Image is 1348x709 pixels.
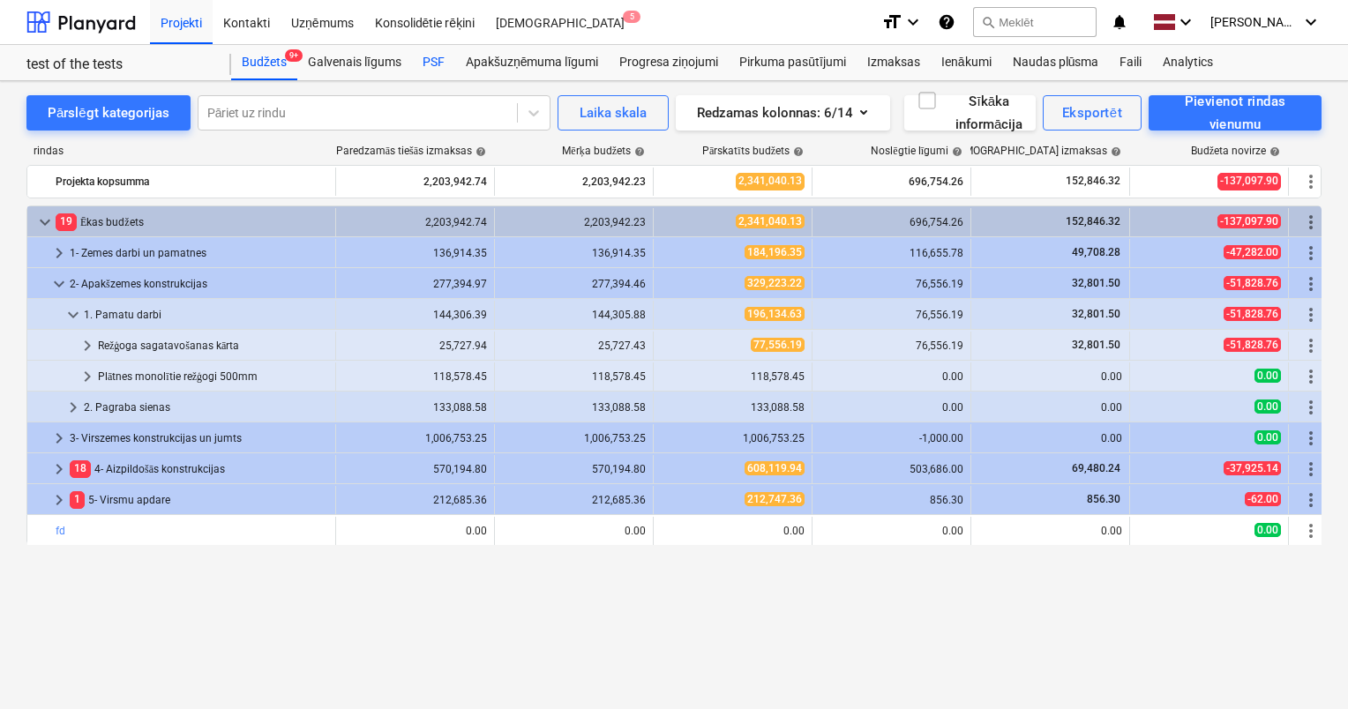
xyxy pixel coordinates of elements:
[343,370,487,383] div: 118,578.45
[472,146,486,157] span: help
[820,401,963,414] div: 0.00
[745,307,805,321] span: 196,134.63
[502,309,646,321] div: 144,305.88
[1070,277,1122,289] span: 32,801.50
[1224,245,1281,259] span: -47,282.00
[609,45,729,80] a: Progresa ziņojumi
[1070,246,1122,258] span: 49,708.28
[820,247,963,259] div: 116,655.78
[820,525,963,537] div: 0.00
[1300,520,1322,541] span: Vairāk darbību
[661,401,805,414] div: 133,088.58
[336,145,486,158] div: Paredzamās tiešās izmaksas
[56,208,328,236] div: Ēkas budžets
[343,463,487,475] div: 570,194.80
[978,432,1122,444] div: 0.00
[978,370,1122,383] div: 0.00
[697,101,869,124] div: Redzamas kolonnas : 6/14
[1245,492,1281,506] span: -62.00
[1300,489,1322,511] span: Vairāk darbību
[790,146,804,157] span: help
[343,278,487,290] div: 277,394.97
[631,146,645,157] span: help
[1217,214,1281,228] span: -137,097.90
[49,489,70,511] span: keyboard_arrow_right
[938,11,955,33] i: Zināšanu pamats
[1224,307,1281,321] span: -51,828.76
[1043,95,1142,131] button: Eksportēt
[978,525,1122,537] div: 0.00
[661,370,805,383] div: 118,578.45
[34,212,56,233] span: keyboard_arrow_down
[343,216,487,228] div: 2,203,942.74
[1224,276,1281,290] span: -51,828.76
[702,145,804,158] div: Pārskatīts budžets
[49,428,70,449] span: keyboard_arrow_right
[502,216,646,228] div: 2,203,942.23
[56,213,77,230] span: 19
[502,247,646,259] div: 136,914.35
[1191,145,1280,158] div: Budžeta novirze
[49,273,70,295] span: keyboard_arrow_down
[502,370,646,383] div: 118,578.45
[1224,338,1281,352] span: -51,828.76
[931,45,1002,80] a: Ienākumi
[902,11,924,33] i: keyboard_arrow_down
[343,525,487,537] div: 0.00
[1070,308,1122,320] span: 32,801.50
[343,401,487,414] div: 133,088.58
[676,95,890,131] button: Redzamas kolonnas:6/14
[820,432,963,444] div: -1,000.00
[978,401,1122,414] div: 0.00
[1064,215,1122,228] span: 152,846.32
[1070,462,1122,474] span: 69,480.24
[736,173,805,190] span: 2,341,040.13
[917,90,1022,137] div: Sīkāka informācija
[98,362,328,391] div: Plātnes monolītie režģogi 500mm
[412,45,455,80] a: PSF
[820,494,963,506] div: 856.30
[820,309,963,321] div: 76,556.19
[857,45,931,80] a: Izmaksas
[1175,11,1196,33] i: keyboard_arrow_down
[1168,90,1302,137] div: Pievienot rindas vienumu
[70,239,328,267] div: 1- Zemes darbi un pamatnes
[981,15,995,29] span: search
[1300,171,1322,192] span: Vairāk darbību
[343,309,487,321] div: 144,306.39
[820,463,963,475] div: 503,686.00
[729,45,857,80] a: Pirkuma pasūtījumi
[1254,369,1281,383] span: 0.00
[820,370,963,383] div: 0.00
[820,216,963,228] div: 696,754.26
[297,45,412,80] div: Galvenais līgums
[1085,493,1122,505] span: 856.30
[661,525,805,537] div: 0.00
[948,145,1121,158] div: [DEMOGRAPHIC_DATA] izmaksas
[661,432,805,444] div: 1,006,753.25
[98,332,328,360] div: Režģoga sagatavošanas kārta
[1300,304,1322,325] span: Vairāk darbību
[820,168,963,196] div: 696,754.26
[1300,243,1322,264] span: Vairāk darbību
[70,491,85,508] span: 1
[26,95,191,131] button: Pārslēgt kategorijas
[343,340,487,352] div: 25,727.94
[1002,45,1110,80] a: Naudas plūsma
[820,340,963,352] div: 76,556.19
[1254,399,1281,414] span: 0.00
[502,278,646,290] div: 277,394.46
[1300,11,1322,33] i: keyboard_arrow_down
[343,247,487,259] div: 136,914.35
[1254,430,1281,444] span: 0.00
[1109,45,1152,80] a: Faili
[745,245,805,259] span: 184,196.35
[285,49,303,62] span: 9+
[1107,146,1121,157] span: help
[871,145,962,158] div: Noslēgtie līgumi
[1266,146,1280,157] span: help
